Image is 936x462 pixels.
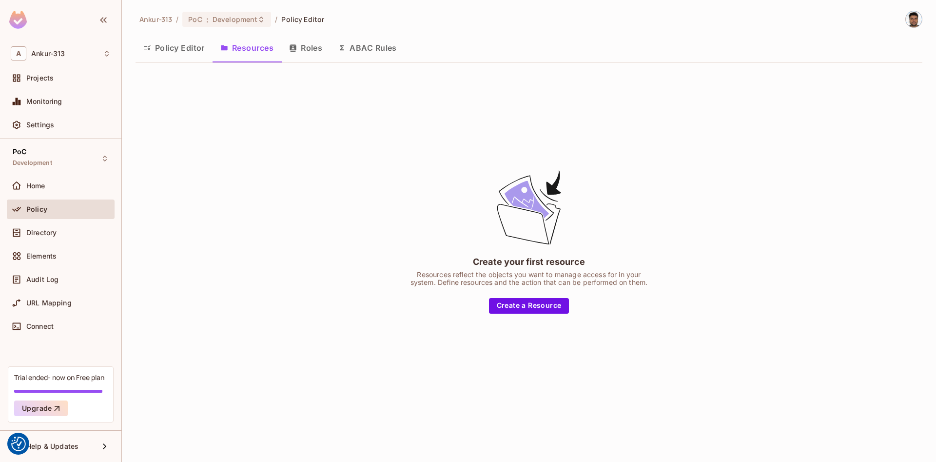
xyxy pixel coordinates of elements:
button: Resources [213,36,281,60]
img: SReyMgAAAABJRU5ErkJggg== [9,11,27,29]
li: / [275,15,277,24]
span: Directory [26,229,57,237]
button: Policy Editor [136,36,213,60]
span: Home [26,182,45,190]
span: Workspace: Ankur-313 [31,50,65,58]
button: Upgrade [14,401,68,416]
div: Resources reflect the objects you want to manage access for in your system. Define resources and ... [407,271,651,286]
span: : [206,16,209,23]
span: Connect [26,322,54,330]
span: Monitoring [26,98,62,105]
span: the active workspace [139,15,172,24]
span: Settings [26,121,54,129]
span: PoC [188,15,202,24]
span: Development [213,15,257,24]
span: Help & Updates [26,442,78,450]
button: Roles [281,36,330,60]
li: / [176,15,178,24]
span: Policy Editor [281,15,324,24]
img: Revisit consent button [11,437,26,451]
span: URL Mapping [26,299,72,307]
img: Vladimir Shopov [906,11,922,27]
div: Trial ended- now on Free plan [14,373,104,382]
div: Create your first resource [473,256,585,268]
span: Audit Log [26,276,58,283]
span: A [11,46,26,60]
button: ABAC Rules [330,36,405,60]
span: Projects [26,74,54,82]
span: PoC [13,148,26,156]
button: Consent Preferences [11,437,26,451]
span: Policy [26,205,47,213]
span: Development [13,159,52,167]
span: Elements [26,252,57,260]
button: Create a Resource [489,298,569,314]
